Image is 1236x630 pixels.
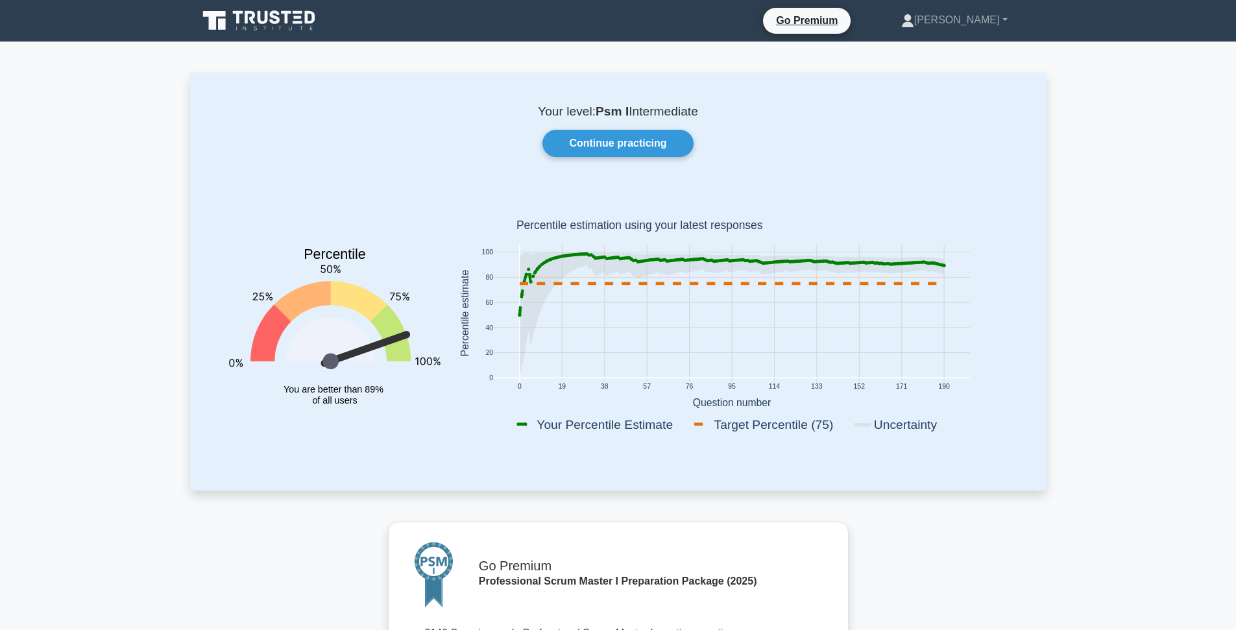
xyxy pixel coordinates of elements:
[768,383,780,391] text: 114
[485,299,493,306] text: 60
[481,249,493,256] text: 100
[489,374,493,382] text: 0
[728,383,736,391] text: 95
[312,395,357,406] tspan: of all users
[485,324,493,332] text: 40
[516,219,762,232] text: Percentile estimation using your latest responses
[811,383,823,391] text: 133
[304,247,366,263] text: Percentile
[600,383,608,391] text: 38
[459,270,470,357] text: Percentile estimate
[542,130,693,157] a: Continue practicing
[558,383,566,391] text: 19
[853,383,865,391] text: 152
[685,383,693,391] text: 76
[692,397,771,408] text: Question number
[768,12,845,29] a: Go Premium
[221,104,1015,119] p: Your level: Intermediate
[284,384,383,394] tspan: You are better than 89%
[870,7,1039,33] a: [PERSON_NAME]
[596,104,629,118] b: Psm I
[517,383,521,391] text: 0
[643,383,651,391] text: 57
[485,350,493,357] text: 20
[895,383,907,391] text: 171
[938,383,950,391] text: 190
[485,274,493,281] text: 80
